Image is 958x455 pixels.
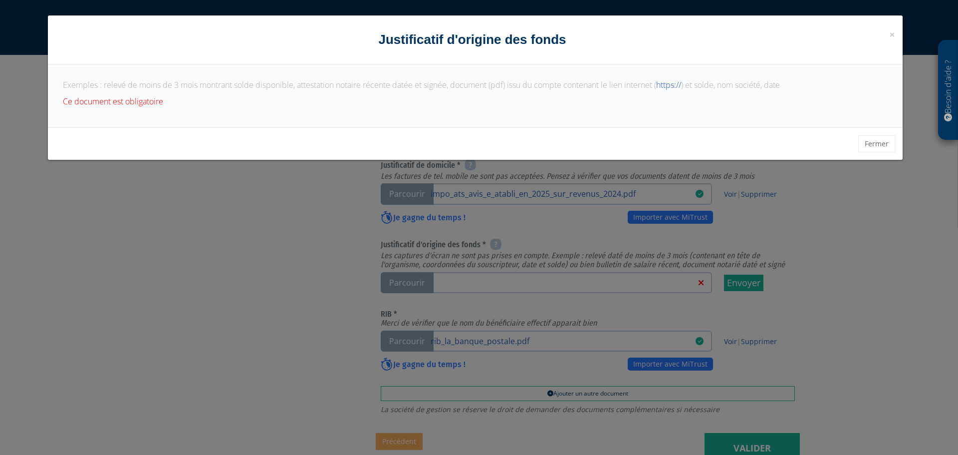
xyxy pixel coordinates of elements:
a: https:// [656,79,681,90]
p: Ce document est obligatoire [63,96,888,107]
button: Fermer [858,135,895,152]
span: × [889,27,895,41]
p: Exemples : relevé de moins de 3 mois montrant solde disponible, attestation notaire récente datée... [63,79,888,91]
h4: Justificatif d'origine des fonds [55,30,895,49]
p: Besoin d'aide ? [943,45,954,135]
